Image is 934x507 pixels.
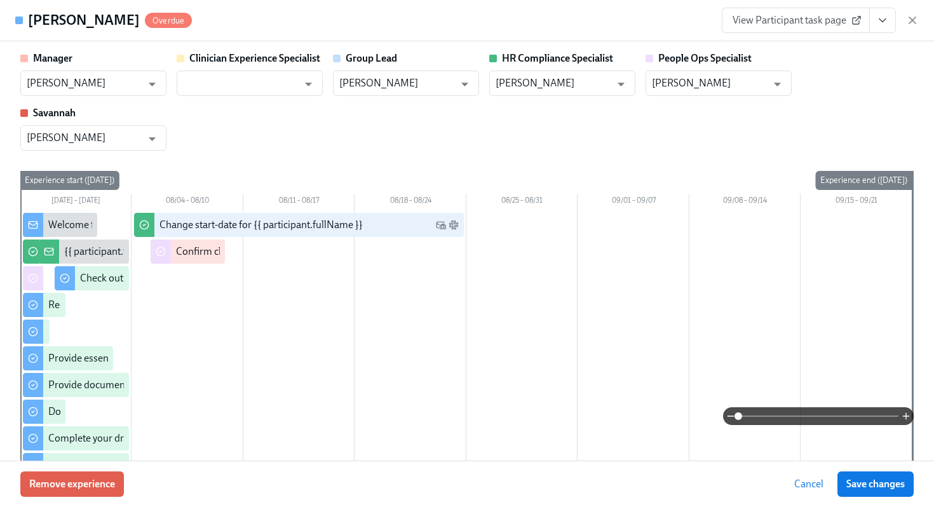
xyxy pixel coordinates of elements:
[794,478,823,490] span: Cancel
[29,478,115,490] span: Remove experience
[48,431,180,445] div: Complete your drug screening
[768,74,787,94] button: Open
[33,52,72,64] strong: Manager
[159,218,363,232] div: Change start-date for {{ participant.fullName }}
[145,16,192,25] span: Overdue
[80,271,262,285] div: Check out our recommended laptop specs
[48,351,247,365] div: Provide essential professional documentation
[20,171,119,190] div: Experience start ([DATE])
[658,52,752,64] strong: People Ops Specialist
[722,8,870,33] a: View Participant task page
[869,8,896,33] button: View task page
[815,171,912,190] div: Experience end ([DATE])
[189,52,320,64] strong: Clinician Experience Specialist
[449,220,459,230] svg: Slack
[33,107,76,119] strong: Savannah
[502,52,613,64] strong: HR Compliance Specialist
[837,471,914,497] button: Save changes
[466,194,578,210] div: 08/25 – 08/31
[243,194,355,210] div: 08/11 – 08/17
[142,74,162,94] button: Open
[48,405,206,419] div: Do your background check in Checkr
[28,11,140,30] h4: [PERSON_NAME]
[785,471,832,497] button: Cancel
[689,194,801,210] div: 09/08 – 09/14
[578,194,689,210] div: 09/01 – 09/07
[176,245,310,259] div: Confirm cleared by People Ops
[733,14,859,27] span: View Participant task page
[436,220,446,230] svg: Work Email
[64,245,323,259] div: {{ participant.fullName }} has filled out the onboarding form
[48,378,231,392] div: Provide documents for your I9 verification
[48,458,123,472] div: Get fingerprinted
[20,471,124,497] button: Remove experience
[299,74,318,94] button: Open
[132,194,243,210] div: 08/04 – 08/10
[346,52,397,64] strong: Group Lead
[142,129,162,149] button: Open
[48,298,283,312] div: Register on the [US_STATE] [MEDICAL_DATA] website
[48,218,287,232] div: Welcome from the Charlie Health Compliance Team 👋
[846,478,905,490] span: Save changes
[611,74,631,94] button: Open
[455,74,475,94] button: Open
[355,194,466,210] div: 08/18 – 08/24
[20,194,132,210] div: [DATE] – [DATE]
[801,194,912,210] div: 09/15 – 09/21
